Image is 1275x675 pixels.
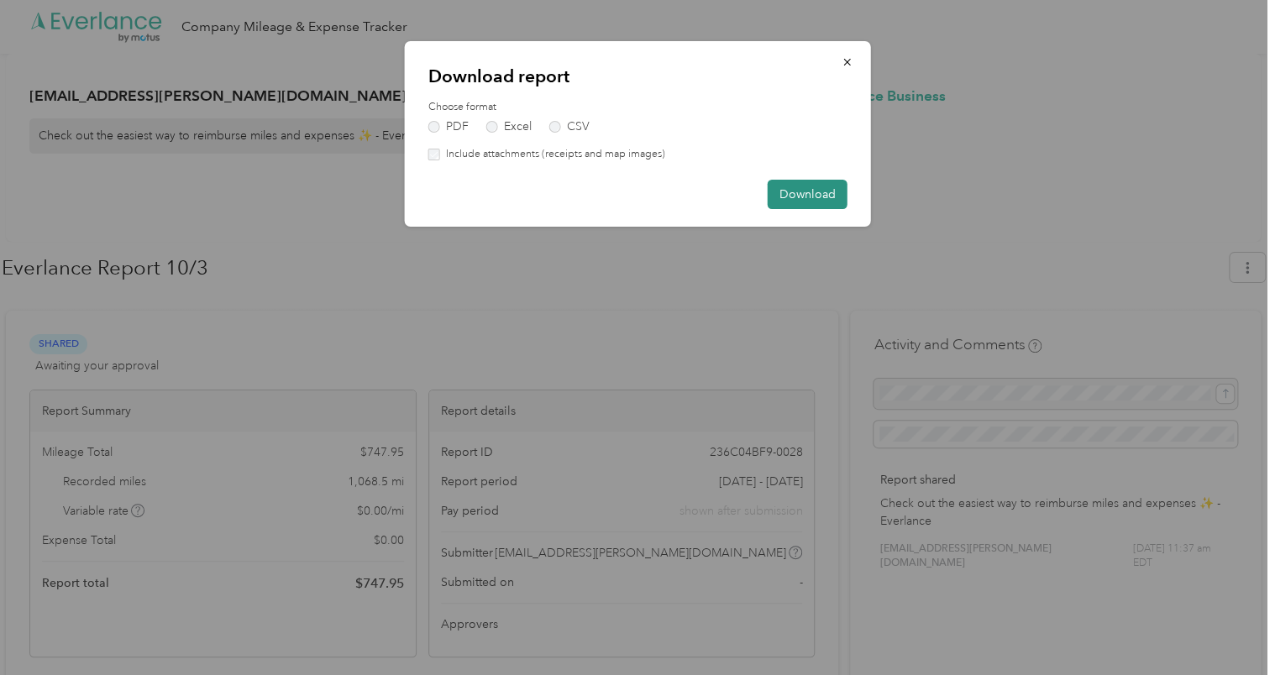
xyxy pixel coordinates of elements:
button: Download [768,180,847,209]
label: CSV [549,121,590,133]
label: Choose format [428,100,847,115]
label: PDF [428,121,469,133]
p: Download report [428,65,847,88]
label: Include attachments (receipts and map images) [440,147,665,162]
label: Excel [486,121,532,133]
